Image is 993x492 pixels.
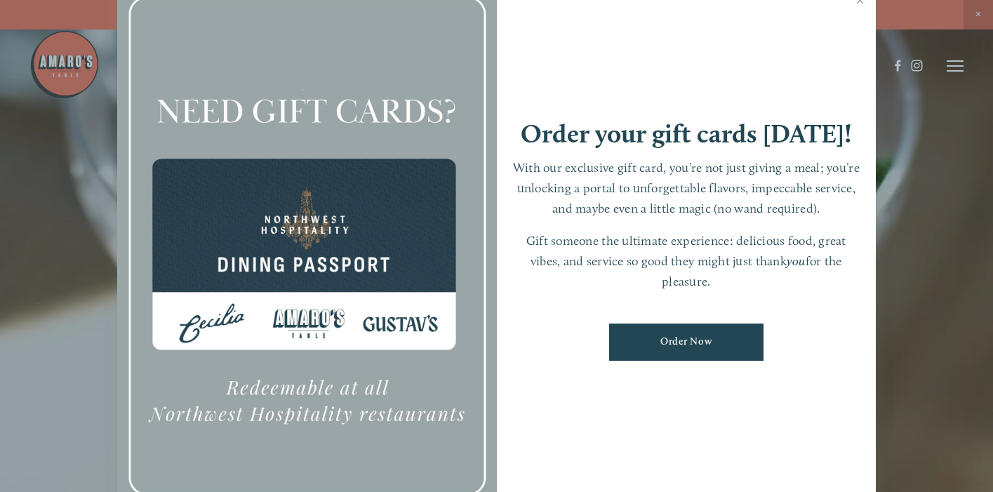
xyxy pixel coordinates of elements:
[511,231,862,291] p: Gift someone the ultimate experience: delicious food, great vibes, and service so good they might...
[609,324,764,361] a: Order Now
[511,158,862,218] p: With our exclusive gift card, you’re not just giving a meal; you’re unlocking a portal to unforge...
[521,121,852,147] h1: Order your gift cards [DATE]!
[787,253,806,268] em: you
